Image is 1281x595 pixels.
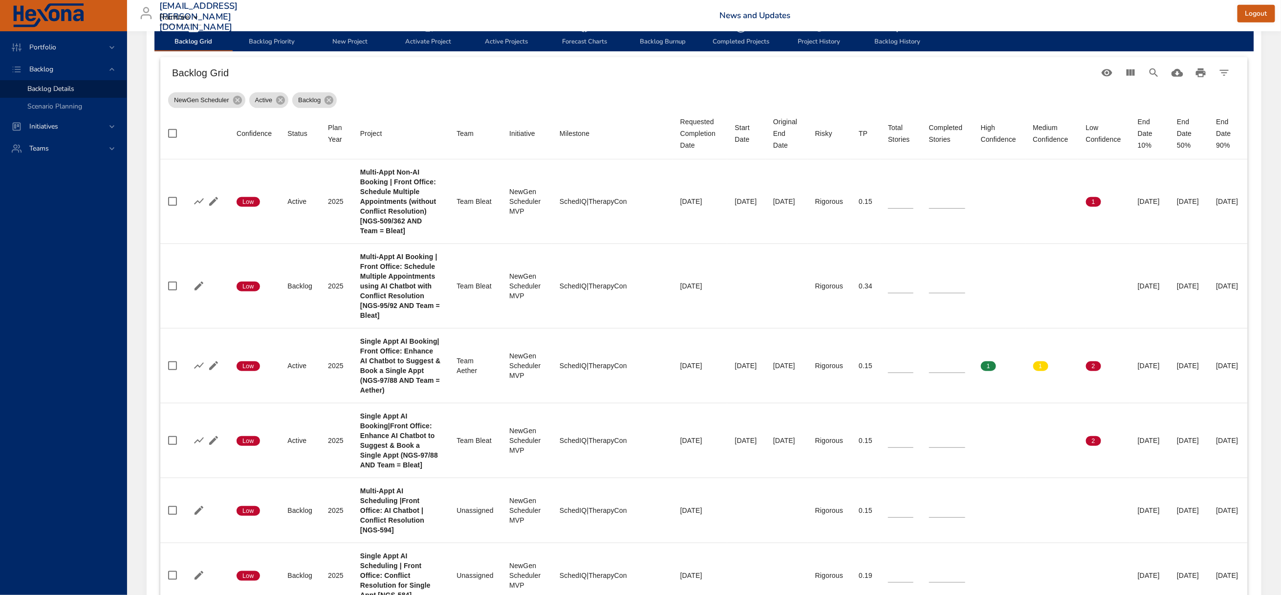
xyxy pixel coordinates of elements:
div: 0.15 [859,436,872,445]
div: Active [249,92,288,108]
span: 0 [981,437,996,445]
span: Milestone [560,128,665,139]
div: Team Aether [456,356,494,375]
span: 0 [981,198,996,206]
div: NewGen Scheduler MVP [509,271,544,301]
div: SchedIQ|TherapyCon [560,197,665,206]
button: Show Burnup [192,358,206,373]
button: Edit Project Details [206,358,221,373]
div: NewGen Scheduler MVP [509,561,544,590]
div: SchedIQ|TherapyCon [560,571,665,580]
div: Start Date [735,122,758,145]
div: [DATE] [1177,197,1200,206]
div: [DATE] [1138,281,1161,291]
div: Sort [560,128,589,139]
span: Backlog [292,95,326,105]
div: [DATE] [735,436,758,445]
div: 0.19 [859,571,872,580]
div: [DATE] [1177,436,1200,445]
div: Sort [773,116,800,151]
span: TP [859,128,872,139]
div: backlog-tab [154,16,1254,51]
div: Sort [287,128,307,139]
div: [DATE] [1216,571,1240,580]
div: [DATE] [735,197,758,206]
div: Sort [981,122,1018,145]
div: 2025 [328,436,345,445]
span: 2 [1086,437,1101,445]
span: NewGen Scheduler [168,95,235,105]
span: 1 [1033,362,1048,371]
div: Sort [735,122,758,145]
div: Milestone [560,128,589,139]
div: 0.15 [859,361,872,371]
span: Plan Year [328,122,345,145]
div: 2025 [328,361,345,371]
div: Sort [237,128,272,139]
div: Medium Confidence [1033,122,1070,145]
span: Low [237,507,260,515]
span: Completed Projects [708,22,774,47]
div: 2025 [328,197,345,206]
div: 2025 [328,571,345,580]
div: [DATE] [735,361,758,371]
div: End Date 10% [1138,116,1161,151]
div: Sort [509,128,535,139]
div: Backlog [287,281,312,291]
span: Team [456,128,494,139]
div: [DATE] [680,361,719,371]
div: Team [456,128,474,139]
div: Sort [859,128,868,139]
div: NewGen Scheduler [168,92,245,108]
div: Status [287,128,307,139]
div: 0.15 [859,197,872,206]
span: Backlog [22,65,61,74]
div: NewGen Scheduler MVP [509,426,544,455]
span: 0 [1033,437,1048,445]
div: Rigorous [815,361,843,371]
button: Edit Project Details [206,433,221,448]
div: [DATE] [1138,361,1161,371]
b: Single Appt AI Booking| Front Office: Enhance AI Chatbot to Suggest & Book a Single Appt (NGS-97/... [360,337,440,394]
span: Total Stories [888,122,913,145]
div: Backlog [287,506,312,515]
span: Low [237,572,260,580]
div: Active [287,436,312,445]
div: [DATE] [1216,506,1240,515]
span: Initiative [509,128,544,139]
div: Low Confidence [1086,122,1122,145]
div: SchedIQ|TherapyCon [560,361,665,371]
div: [DATE] [773,361,800,371]
div: [DATE] [680,281,719,291]
div: Sort [456,128,474,139]
span: Portfolio [22,43,64,52]
div: [DATE] [1216,197,1240,206]
div: [DATE] [1216,281,1240,291]
div: Backlog [287,571,312,580]
div: [DATE] [1138,571,1161,580]
div: End Date 90% [1216,116,1240,151]
button: Show Burnup [192,433,206,448]
img: Hexona [12,3,85,28]
div: Unassigned [456,506,494,515]
button: Download CSV [1166,61,1189,85]
div: Team Bleat [456,197,494,206]
a: News and Updates [719,10,790,21]
b: Multi-Appt AI Scheduling |Front Office: AI Chatbot | Conflict Resolution [NGS-594] [360,487,424,534]
div: End Date 50% [1177,116,1200,151]
div: Rigorous [815,197,843,206]
span: Initiatives [22,122,66,131]
span: Active Projects [473,22,540,47]
button: Edit Project Details [192,279,206,293]
button: Standard Views [1095,61,1119,85]
div: Sort [888,122,913,145]
span: Completed Stories [929,122,965,145]
span: Requested Completion Date [680,116,719,151]
div: Project [360,128,382,139]
div: Raintree [159,10,201,25]
span: Low [237,282,260,291]
div: Original End Date [773,116,800,151]
div: Sort [360,128,382,139]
